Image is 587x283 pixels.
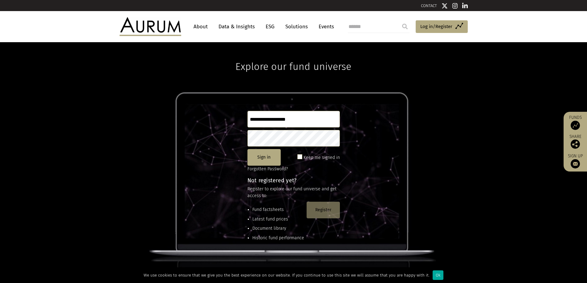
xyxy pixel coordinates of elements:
[120,17,181,36] img: Aurum
[247,149,281,166] button: Sign in
[399,20,411,33] input: Submit
[567,153,584,168] a: Sign up
[462,3,468,9] img: Linkedin icon
[421,3,437,8] a: CONTACT
[304,154,340,161] label: Keep me signed in
[235,42,351,72] h1: Explore our fund universe
[571,159,580,168] img: Sign up to our newsletter
[442,3,448,9] img: Twitter icon
[567,115,584,130] a: Funds
[420,23,452,30] span: Log in/Register
[247,166,288,172] a: Forgotten Password?
[416,20,468,33] a: Log in/Register
[452,3,458,9] img: Instagram icon
[247,186,340,200] p: Register to explore our fund universe and get access to:
[433,270,443,280] div: Ok
[252,206,304,213] li: Fund factsheets
[252,225,304,232] li: Document library
[190,21,211,32] a: About
[263,21,278,32] a: ESG
[316,21,334,32] a: Events
[252,235,304,241] li: Historic fund performance
[252,216,304,223] li: Latest fund prices
[571,121,580,130] img: Access Funds
[567,135,584,149] div: Share
[282,21,311,32] a: Solutions
[247,178,340,183] h4: Not registered yet?
[307,202,340,218] button: Register
[571,139,580,149] img: Share this post
[215,21,258,32] a: Data & Insights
